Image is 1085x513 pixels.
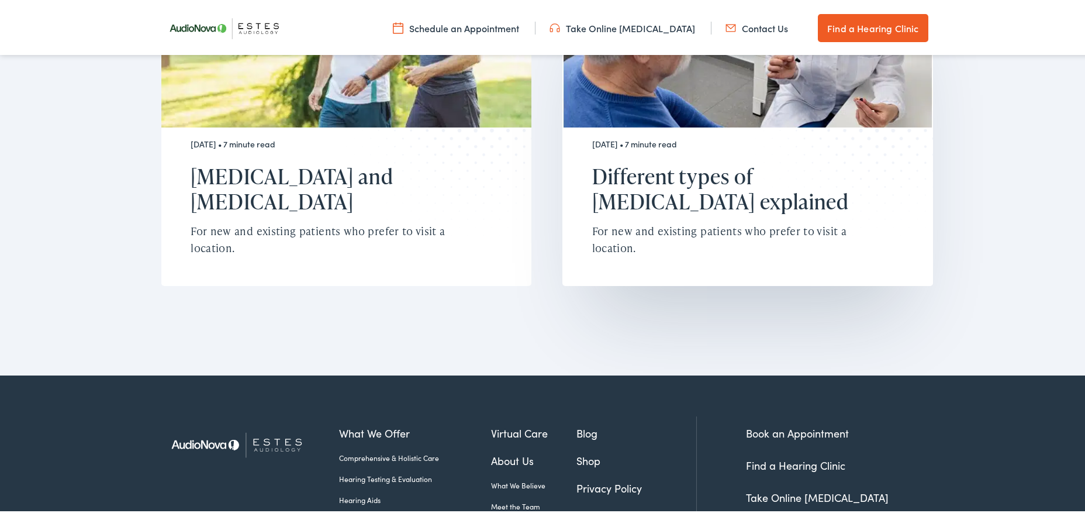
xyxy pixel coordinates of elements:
[576,478,696,494] a: Privacy Policy
[339,471,492,482] a: Hearing Testing & Evaluation
[393,19,403,32] img: utility icon
[491,499,576,509] a: Meet the Team
[393,19,519,32] a: Schedule an Appointment
[725,19,736,32] img: utility icon
[746,424,849,438] a: Book an Appointment
[339,423,492,439] a: What We Offer
[550,19,560,32] img: utility icon
[818,12,928,40] a: Find a Hearing Clinic
[339,450,492,461] a: Comprehensive & Holistic Care
[725,19,788,32] a: Contact Us
[339,493,492,503] a: Hearing Aids
[576,450,696,466] a: Shop
[576,423,696,439] a: Blog
[191,137,487,147] div: [DATE] • 7 minute read
[746,456,845,470] a: Find a Hearing Clinic
[592,137,889,147] div: [DATE] • 7 minute read
[592,161,889,212] h2: Different types of [MEDICAL_DATA] explained
[550,19,695,32] a: Take Online [MEDICAL_DATA]
[746,488,889,502] a: Take Online [MEDICAL_DATA]
[161,414,322,471] img: Estes Audiology
[491,450,576,466] a: About Us
[191,221,487,254] p: For new and existing patients who prefer to visit a location.
[191,161,487,212] h2: [MEDICAL_DATA] and [MEDICAL_DATA]
[491,423,576,439] a: Virtual Care
[491,478,576,488] a: What We Believe
[592,221,889,254] p: For new and existing patients who prefer to visit a location.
